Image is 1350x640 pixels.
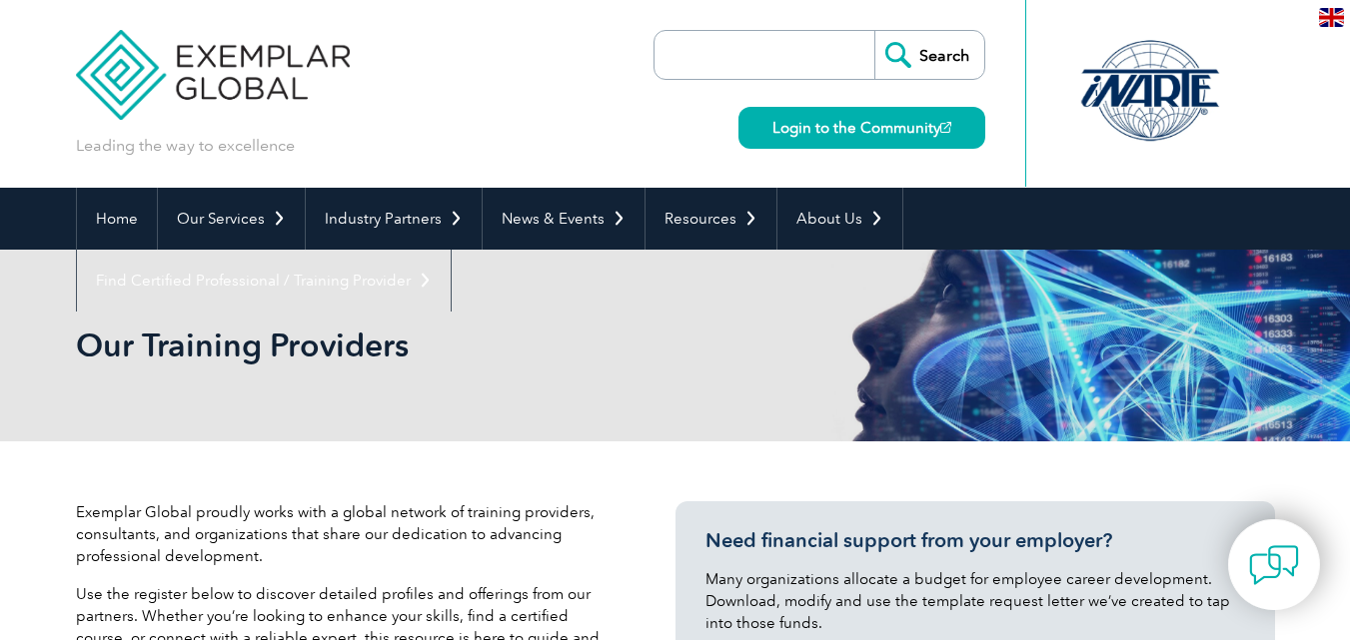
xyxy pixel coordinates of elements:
[158,188,305,250] a: Our Services
[1319,8,1344,27] img: en
[738,107,985,149] a: Login to the Community
[777,188,902,250] a: About Us
[76,501,616,567] p: Exemplar Global proudly works with a global network of training providers, consultants, and organ...
[77,250,451,312] a: Find Certified Professional / Training Provider
[646,188,776,250] a: Resources
[874,31,984,79] input: Search
[76,135,295,157] p: Leading the way to excellence
[1249,540,1299,590] img: contact-chat.png
[705,568,1245,634] p: Many organizations allocate a budget for employee career development. Download, modify and use th...
[940,122,951,133] img: open_square.png
[705,528,1245,553] h3: Need financial support from your employer?
[77,188,157,250] a: Home
[306,188,482,250] a: Industry Partners
[483,188,645,250] a: News & Events
[76,329,915,361] h2: Our Training Providers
